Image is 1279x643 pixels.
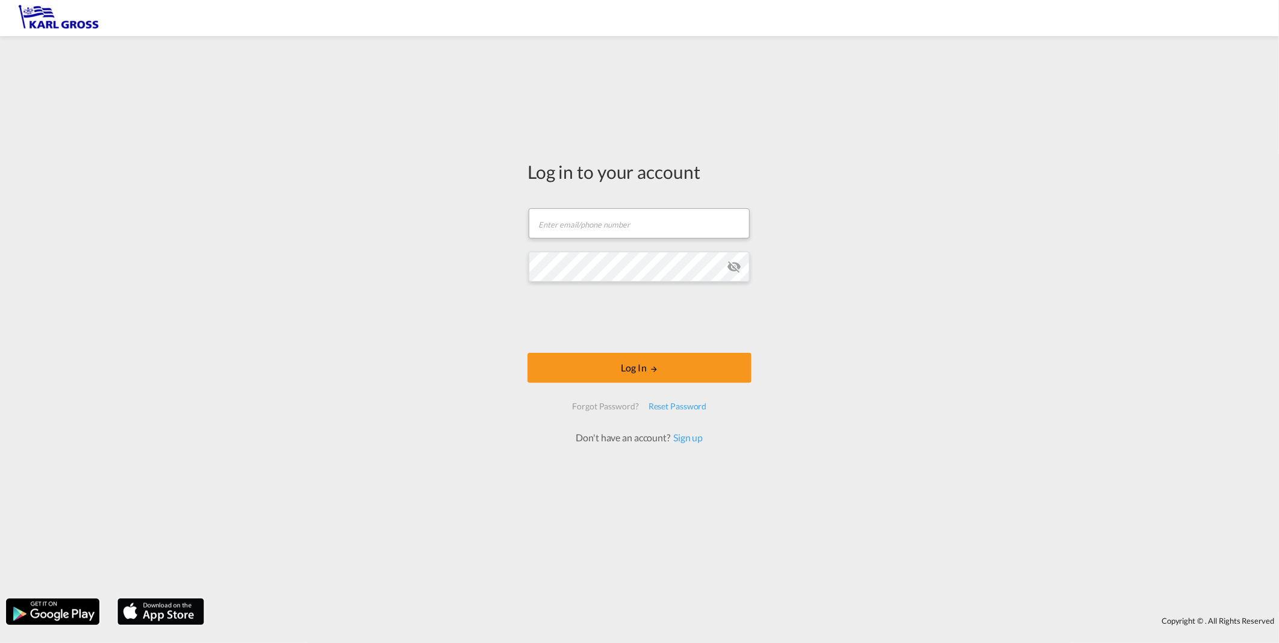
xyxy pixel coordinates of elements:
[5,597,101,626] img: google.png
[727,259,741,274] md-icon: icon-eye-off
[529,208,750,238] input: Enter email/phone number
[567,396,643,417] div: Forgot Password?
[562,431,716,444] div: Don't have an account?
[18,5,99,32] img: 3269c73066d711f095e541db4db89301.png
[210,610,1279,631] div: Copyright © . All Rights Reserved
[116,597,205,626] img: apple.png
[644,396,712,417] div: Reset Password
[527,353,752,383] button: LOGIN
[527,159,752,184] div: Log in to your account
[548,294,731,341] iframe: reCAPTCHA
[670,432,703,443] a: Sign up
